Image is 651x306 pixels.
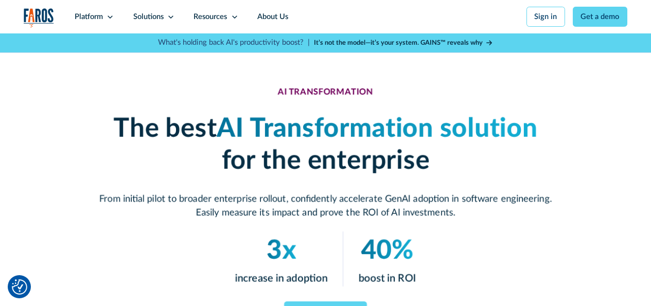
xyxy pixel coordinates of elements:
div: Resources [193,11,227,23]
em: AI Transformation solution [217,116,537,142]
p: From initial pilot to broader enterprise rollout, confidently accelerate GenAI adoption in softwa... [99,191,552,220]
a: home [24,8,54,28]
p: boost in ROI [358,271,416,286]
img: Revisit consent button [12,279,27,295]
strong: It’s not the model—it’s your system. GAINS™ reveals why [314,40,483,46]
a: It’s not the model—it’s your system. GAINS™ reveals why [314,38,493,48]
p: increase in adoption [235,271,328,286]
p: What's holding back AI's productivity boost? | [158,37,310,48]
a: Get a demo [573,7,627,27]
img: Logo of the analytics and reporting company Faros. [24,8,54,28]
div: Platform [75,11,103,23]
em: 3x [267,237,296,263]
button: Cookie Settings [12,279,27,295]
strong: for the enterprise [221,147,429,173]
div: AI TRANSFORMATION [278,87,374,98]
div: Solutions [133,11,164,23]
em: 40% [361,237,413,263]
strong: The best [113,116,217,142]
a: Sign in [526,7,565,27]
